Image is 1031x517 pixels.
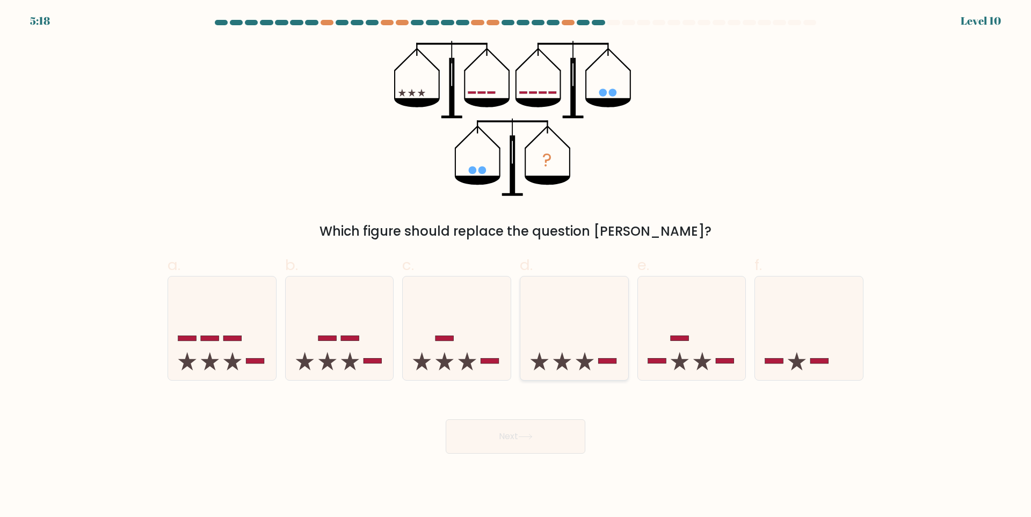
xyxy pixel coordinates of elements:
span: d. [520,254,533,275]
span: e. [637,254,649,275]
span: f. [754,254,762,275]
div: 5:18 [30,13,50,29]
button: Next [446,419,585,454]
span: c. [402,254,414,275]
tspan: ? [543,147,553,173]
div: Which figure should replace the question [PERSON_NAME]? [174,222,857,241]
span: a. [168,254,180,275]
span: b. [285,254,298,275]
div: Level 10 [961,13,1001,29]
